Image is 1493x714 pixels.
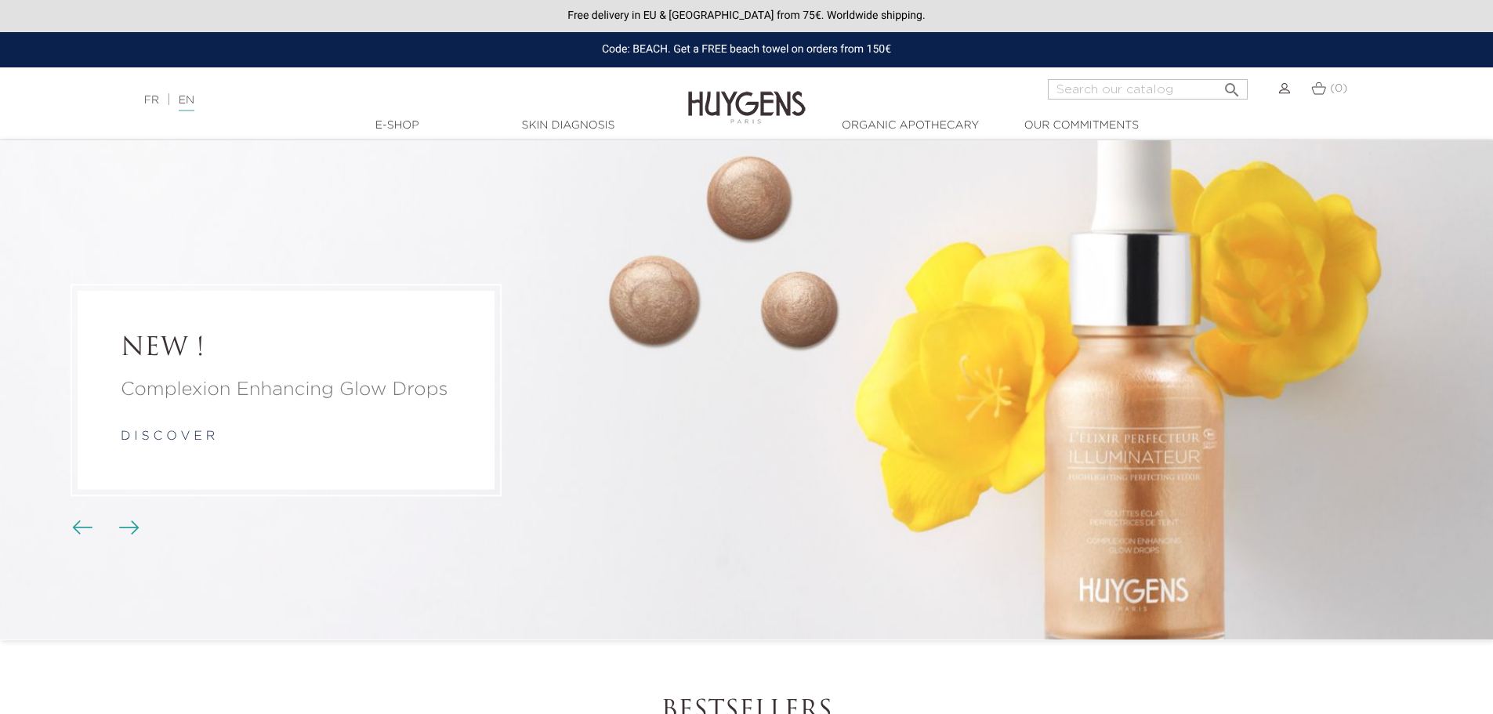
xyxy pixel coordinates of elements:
[1218,74,1246,96] button: 
[121,431,215,444] a: d i s c o v e r
[688,66,806,126] img: Huygens
[490,118,647,134] a: Skin Diagnosis
[121,376,451,404] a: Complexion Enhancing Glow Drops
[832,118,989,134] a: Organic Apothecary
[144,95,159,106] a: FR
[1003,118,1160,134] a: Our commitments
[1330,83,1347,94] span: (0)
[1048,79,1248,100] input: Search
[121,334,451,364] a: NEW !
[179,95,194,111] a: EN
[78,516,129,540] div: Carousel buttons
[136,91,611,110] div: |
[319,118,476,134] a: E-Shop
[1223,76,1241,95] i: 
